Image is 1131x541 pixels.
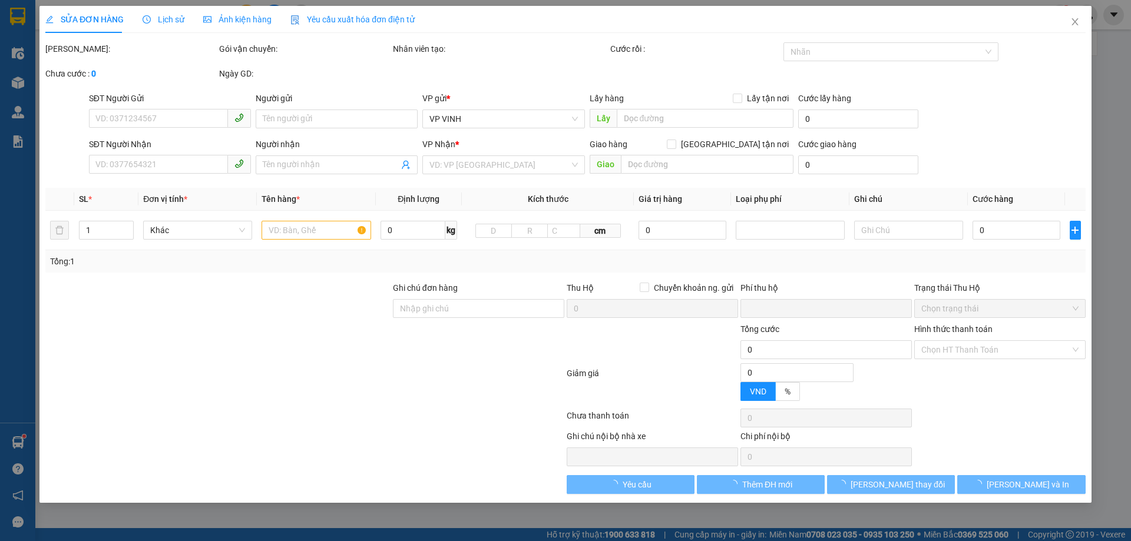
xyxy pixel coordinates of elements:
[676,138,793,151] span: [GEOGRAPHIC_DATA] tận nơi
[45,15,124,24] span: SỬA ĐƠN HÀNG
[921,300,1079,317] span: Chọn trạng thái
[262,194,300,204] span: Tên hàng
[45,67,217,80] div: Chưa cước :
[203,15,272,24] span: Ảnh kiện hàng
[144,194,188,204] span: Đơn vị tính
[740,430,912,447] div: Chi phí nội bộ
[290,15,415,24] span: Yêu cầu xuất hóa đơn điện tử
[740,281,912,299] div: Phí thu hộ
[50,221,69,240] button: delete
[785,387,791,396] span: %
[234,113,244,122] span: phone
[610,480,623,488] span: loading
[974,480,987,488] span: loading
[256,92,418,105] div: Người gửi
[203,15,211,24] span: picture
[798,94,851,103] label: Cước lấy hàng
[827,475,955,494] button: [PERSON_NAME] thay đổi
[731,188,849,211] th: Loại phụ phí
[290,15,300,25] img: icon
[697,475,825,494] button: Thêm ĐH mới
[854,221,963,240] input: Ghi Chú
[565,367,739,406] div: Giảm giá
[1070,17,1080,26] span: close
[798,155,918,174] input: Cước giao hàng
[590,140,627,149] span: Giao hàng
[475,224,512,238] input: D
[528,194,568,204] span: Kích thước
[45,15,54,24] span: edit
[750,387,766,396] span: VND
[987,478,1069,491] span: [PERSON_NAME] và In
[393,42,608,55] div: Nhân viên tạo:
[590,94,624,103] span: Lấy hàng
[89,92,251,105] div: SĐT Người Gửi
[838,480,851,488] span: loading
[430,110,578,128] span: VP VINH
[610,42,782,55] div: Cước rồi :
[973,194,1014,204] span: Cước hàng
[617,109,793,128] input: Dọc đường
[567,430,738,447] div: Ghi chú nội bộ nhà xe
[958,475,1086,494] button: [PERSON_NAME] và In
[1070,221,1081,240] button: plus
[590,109,617,128] span: Lấy
[45,42,217,55] div: [PERSON_NAME]:
[393,283,458,293] label: Ghi chú đơn hàng
[580,224,620,238] span: cm
[649,281,738,294] span: Chuyển khoản ng. gửi
[914,324,993,334] label: Hình thức thanh toán
[1059,6,1092,39] button: Close
[256,138,418,151] div: Người nhận
[639,194,683,204] span: Giá trị hàng
[798,109,918,128] input: Cước lấy hàng
[621,155,793,174] input: Dọc đường
[423,140,456,149] span: VP Nhận
[914,281,1086,294] div: Trạng thái Thu Hộ
[91,69,96,78] b: 0
[511,224,548,238] input: R
[565,409,739,430] div: Chưa thanh toán
[151,221,246,239] span: Khác
[445,221,457,240] span: kg
[567,475,695,494] button: Yêu cầu
[219,42,391,55] div: Gói vận chuyển:
[89,138,251,151] div: SĐT Người Nhận
[849,188,968,211] th: Ghi chú
[567,283,594,293] span: Thu Hộ
[262,221,371,240] input: VD: Bàn, Ghế
[590,155,621,174] span: Giao
[798,140,856,149] label: Cước giao hàng
[234,159,244,168] span: phone
[402,160,411,170] span: user-add
[623,478,652,491] span: Yêu cầu
[143,15,184,24] span: Lịch sử
[398,194,439,204] span: Định lượng
[740,324,779,334] span: Tổng cước
[393,299,564,318] input: Ghi chú đơn hàng
[851,478,945,491] span: [PERSON_NAME] thay đổi
[423,92,585,105] div: VP gửi
[742,92,793,105] span: Lấy tận nơi
[143,15,151,24] span: clock-circle
[742,478,792,491] span: Thêm ĐH mới
[1070,225,1080,235] span: plus
[219,67,391,80] div: Ngày GD:
[547,224,580,238] input: C
[729,480,742,488] span: loading
[50,255,436,268] div: Tổng: 1
[79,194,88,204] span: SL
